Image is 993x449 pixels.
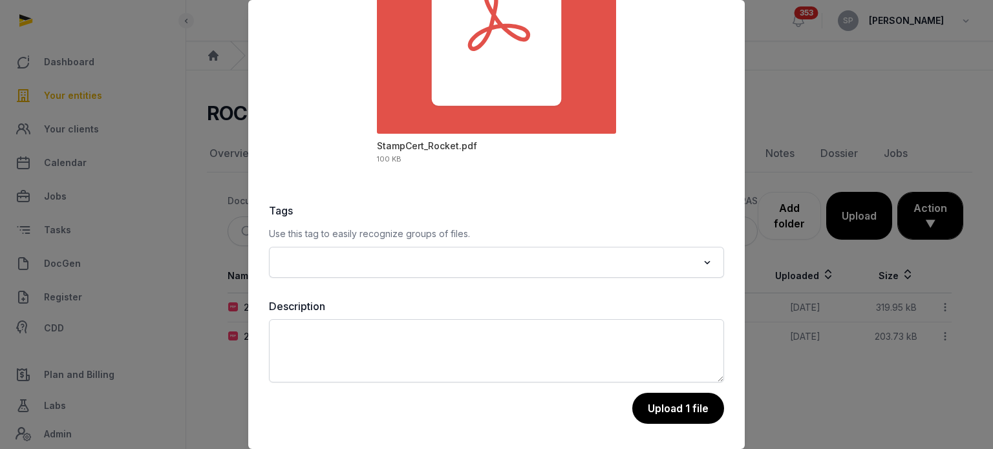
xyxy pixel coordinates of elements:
div: StampCert_Rocket.pdf [377,140,477,152]
div: Search for option [275,251,718,274]
div: 100 KB [377,156,401,163]
button: Upload 1 file [632,393,724,424]
label: Tags [269,203,724,218]
p: Use this tag to easily recognize groups of files. [269,226,724,242]
input: Search for option [277,253,698,271]
label: Description [269,298,724,314]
